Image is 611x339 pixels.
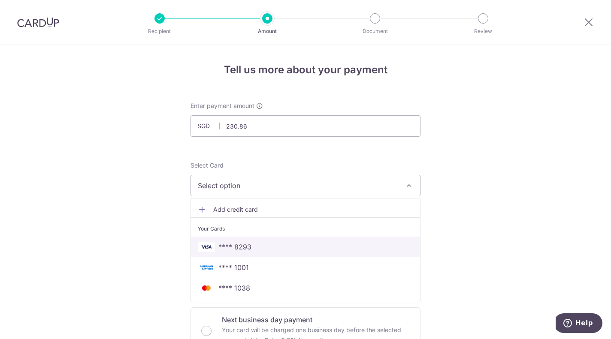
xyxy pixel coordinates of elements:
img: VISA [198,242,215,252]
p: Recipient [128,27,191,36]
img: CardUp [17,17,59,27]
p: Amount [236,27,299,36]
span: Add credit card [213,205,413,214]
img: AMEX [198,262,215,273]
p: Document [343,27,407,36]
span: Your Cards [198,225,225,233]
iframe: Opens a widget where you can find more information [556,313,602,335]
img: MASTERCARD [198,283,215,293]
ul: Select option [191,198,420,302]
span: SGD [197,122,220,130]
p: Review [451,27,515,36]
button: Select option [191,175,420,196]
p: Next business day payment [222,315,410,325]
span: Select option [198,180,398,191]
h4: Tell us more about your payment [191,62,420,78]
a: Add credit card [191,202,420,217]
input: 0.00 [191,115,420,137]
span: Enter payment amount [191,102,254,110]
span: translation missing: en.payables.payment_networks.credit_card.summary.labels.select_card [191,162,224,169]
